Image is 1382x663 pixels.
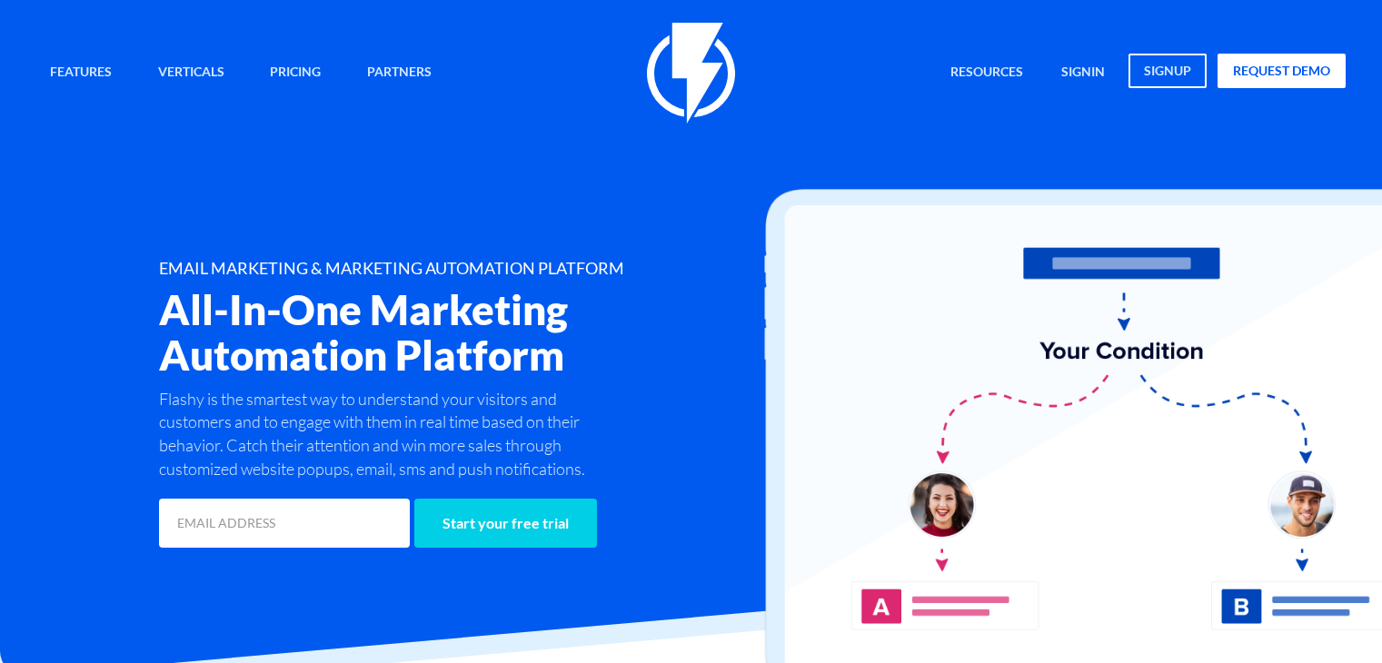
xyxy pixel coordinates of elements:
[159,388,622,481] p: Flashy is the smartest way to understand your visitors and customers and to engage with them in r...
[1128,54,1207,88] a: signup
[353,54,445,93] a: Partners
[36,54,125,93] a: Features
[159,260,787,278] h1: EMAIL MARKETING & MARKETING AUTOMATION PLATFORM
[1218,54,1346,88] a: request demo
[159,499,410,548] input: EMAIL ADDRESS
[144,54,238,93] a: Verticals
[256,54,334,93] a: Pricing
[937,54,1037,93] a: Resources
[414,499,597,548] input: Start your free trial
[1048,54,1119,93] a: signin
[159,287,787,378] h2: All-In-One Marketing Automation Platform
